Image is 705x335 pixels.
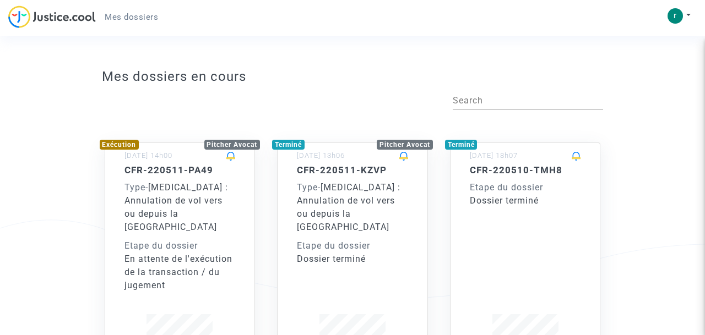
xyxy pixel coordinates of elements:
img: AATXAJzK1-Wce3JEFkHdTKuo3NeSZi745RgNX66oTwbj=s96-c [668,8,683,24]
div: Dossier terminé [470,194,581,207]
small: [DATE] 18h07 [470,151,518,160]
a: Mes dossiers [96,9,167,25]
div: Pitcher Avocat [204,140,261,150]
h5: CFR-220510-TMH8 [470,164,581,175]
span: [MEDICAL_DATA] : Annulation de vol vers ou depuis la [GEOGRAPHIC_DATA] [124,182,228,232]
small: [DATE] 13h06 [297,151,345,160]
h5: CFR-220511-KZVP [297,164,408,175]
div: Terminé [272,140,305,150]
span: [MEDICAL_DATA] : Annulation de vol vers ou depuis la [GEOGRAPHIC_DATA] [297,182,400,232]
div: Pitcher Avocat [377,140,433,150]
img: jc-logo.svg [8,6,96,28]
span: Type [297,182,318,193]
div: Exécution [100,140,139,150]
span: Type [124,182,145,193]
div: Etape du dossier [124,239,236,252]
h5: CFR-220511-PA49 [124,164,236,175]
div: Terminé [445,140,478,150]
div: Dossier terminé [297,252,408,266]
span: - [124,182,148,193]
small: [DATE] 14h00 [124,151,172,160]
div: Etape du dossier [470,181,581,194]
div: En attente de l'exécution de la transaction / du jugement [124,252,236,292]
span: Mes dossiers [105,12,158,22]
div: Etape du dossier [297,239,408,252]
span: - [297,182,321,193]
h3: Mes dossiers en cours [102,69,604,85]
